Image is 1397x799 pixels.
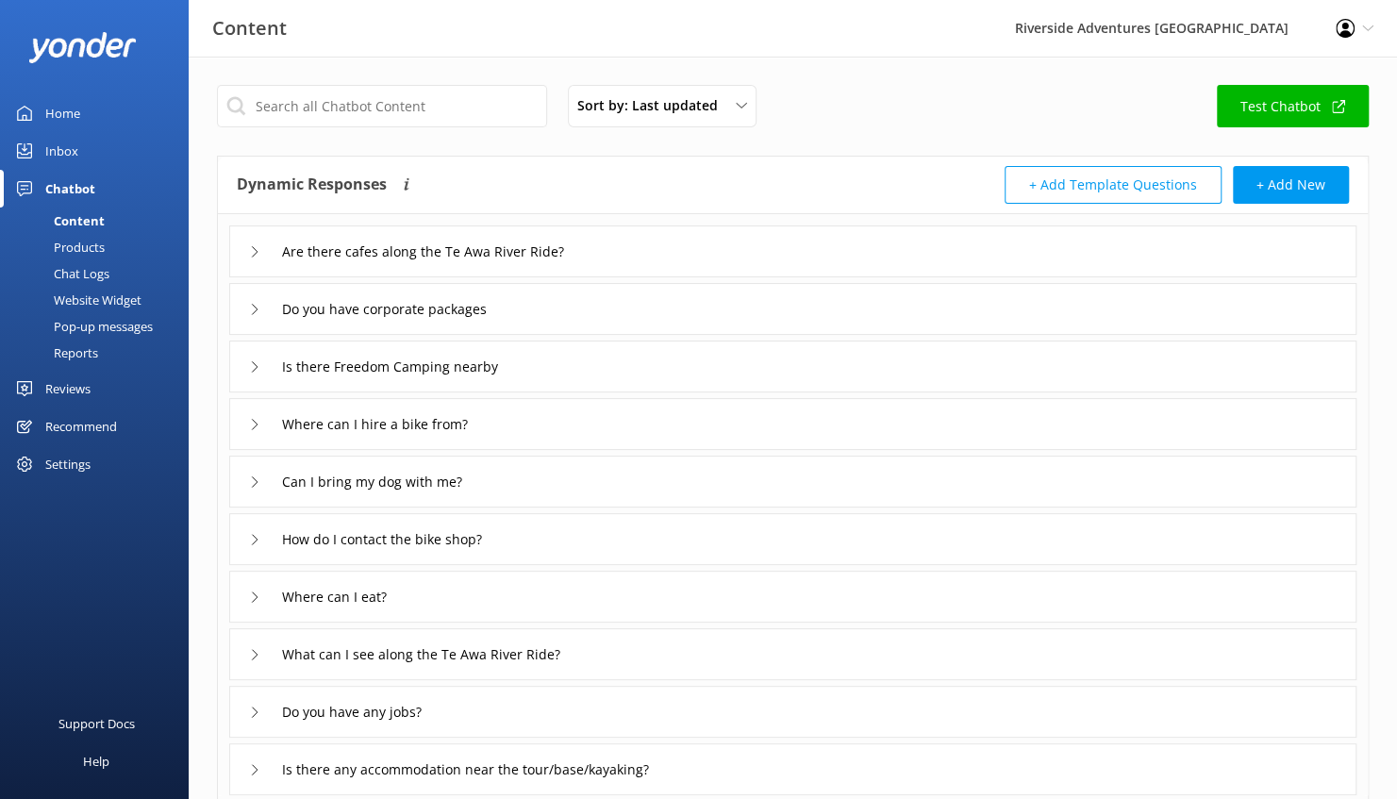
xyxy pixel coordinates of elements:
[577,95,729,116] span: Sort by: Last updated
[212,13,287,43] h3: Content
[11,260,109,287] div: Chat Logs
[45,408,117,445] div: Recommend
[11,340,189,366] a: Reports
[45,445,91,483] div: Settings
[11,234,189,260] a: Products
[1005,166,1222,204] button: + Add Template Questions
[11,340,98,366] div: Reports
[45,370,91,408] div: Reviews
[11,287,141,313] div: Website Widget
[45,132,78,170] div: Inbox
[83,742,109,780] div: Help
[11,234,105,260] div: Products
[58,705,135,742] div: Support Docs
[11,313,153,340] div: Pop-up messages
[45,94,80,132] div: Home
[11,208,189,234] a: Content
[11,260,189,287] a: Chat Logs
[237,166,387,204] h4: Dynamic Responses
[11,287,189,313] a: Website Widget
[28,32,137,63] img: yonder-white-logo.png
[1217,85,1369,127] a: Test Chatbot
[45,170,95,208] div: Chatbot
[11,313,189,340] a: Pop-up messages
[11,208,105,234] div: Content
[217,85,547,127] input: Search all Chatbot Content
[1233,166,1349,204] button: + Add New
